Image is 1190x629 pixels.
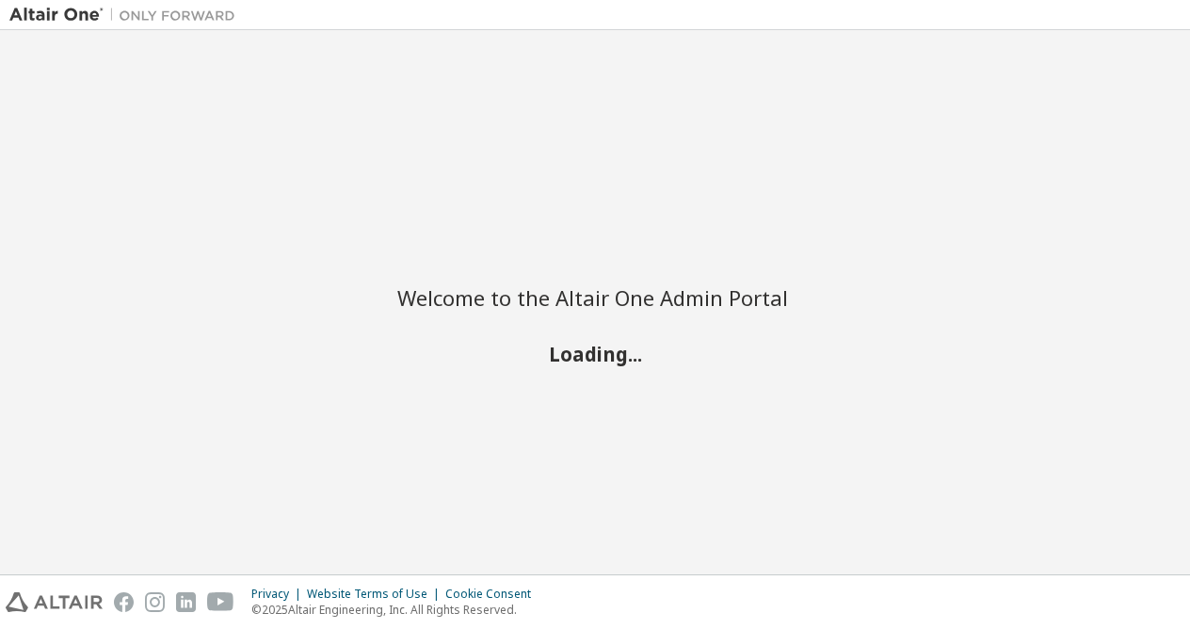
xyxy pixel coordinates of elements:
h2: Welcome to the Altair One Admin Portal [397,284,793,311]
img: facebook.svg [114,592,134,612]
img: altair_logo.svg [6,592,103,612]
p: © 2025 Altair Engineering, Inc. All Rights Reserved. [251,602,542,618]
div: Website Terms of Use [307,587,445,602]
img: Altair One [9,6,245,24]
img: youtube.svg [207,592,234,612]
img: instagram.svg [145,592,165,612]
div: Cookie Consent [445,587,542,602]
img: linkedin.svg [176,592,196,612]
h2: Loading... [397,342,793,366]
div: Privacy [251,587,307,602]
